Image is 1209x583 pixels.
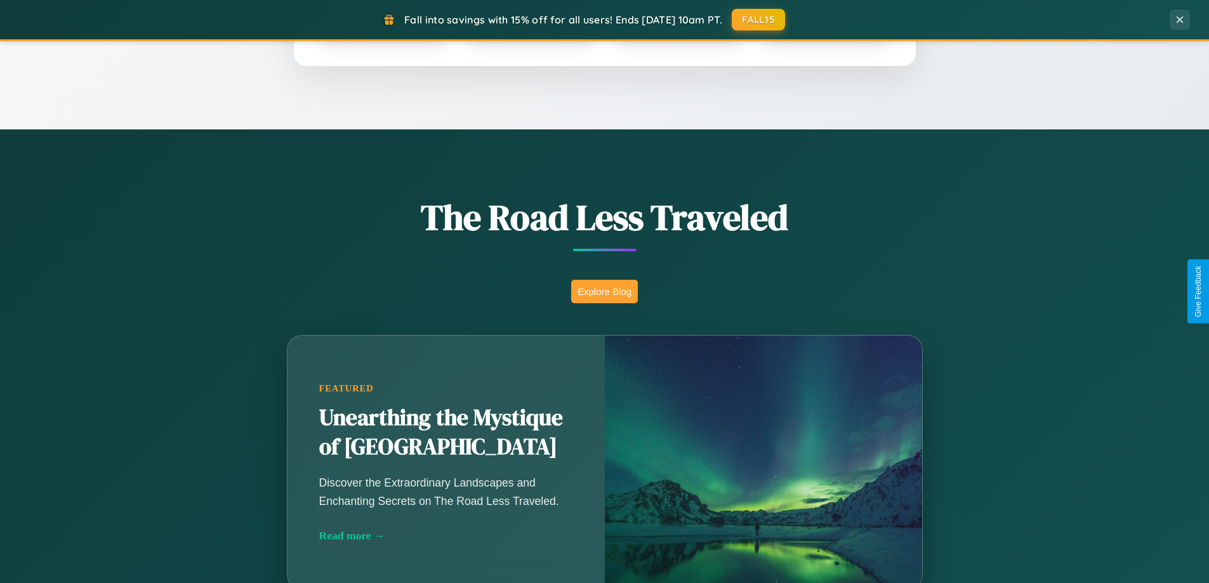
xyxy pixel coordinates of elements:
button: Explore Blog [571,280,638,303]
button: FALL15 [732,9,785,30]
h2: Unearthing the Mystique of [GEOGRAPHIC_DATA] [319,403,573,462]
div: Give Feedback [1194,266,1203,317]
span: Fall into savings with 15% off for all users! Ends [DATE] 10am PT. [404,13,722,26]
div: Read more → [319,529,573,542]
div: Featured [319,383,573,394]
p: Discover the Extraordinary Landscapes and Enchanting Secrets on The Road Less Traveled. [319,474,573,509]
h1: The Road Less Traveled [224,193,986,242]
